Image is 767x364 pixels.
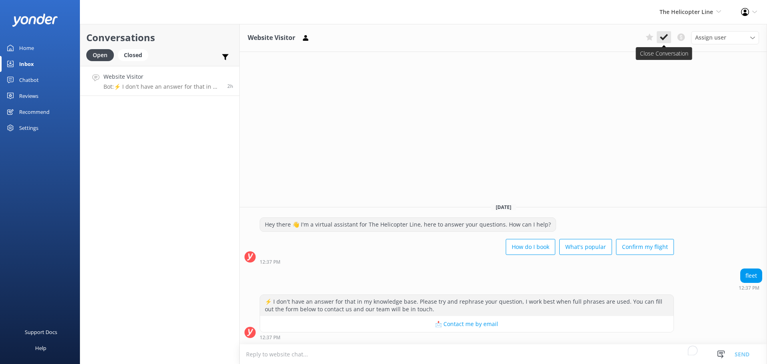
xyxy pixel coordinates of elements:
div: Support Docs [25,324,57,340]
a: Open [86,50,118,59]
button: 📩 Contact me by email [260,316,674,332]
span: The Helicopter Line [660,8,713,16]
div: Hey there 👋 I'm a virtual assistant for The Helicopter Line, here to answer your questions. How c... [260,218,556,231]
span: Assign user [695,33,726,42]
div: Open [86,49,114,61]
h2: Conversations [86,30,233,45]
div: Chatbot [19,72,39,88]
h4: Website Visitor [103,72,221,81]
textarea: To enrich screen reader interactions, please activate Accessibility in Grammarly extension settings [240,344,767,364]
p: Bot: ⚡ I don't have an answer for that in my knowledge base. Please try and rephrase your questio... [103,83,221,90]
h3: Website Visitor [248,33,295,43]
button: Confirm my flight [616,239,674,255]
span: [DATE] [491,204,516,211]
div: Oct 10 2025 12:37pm (UTC +13:00) Pacific/Auckland [260,334,674,340]
div: Reviews [19,88,38,104]
strong: 12:37 PM [739,286,759,290]
div: Oct 10 2025 12:37pm (UTC +13:00) Pacific/Auckland [739,285,762,290]
span: Oct 10 2025 12:37pm (UTC +13:00) Pacific/Auckland [227,83,233,90]
div: Recommend [19,104,50,120]
strong: 12:37 PM [260,335,280,340]
div: Home [19,40,34,56]
a: Closed [118,50,152,59]
div: Help [35,340,46,356]
div: Settings [19,120,38,136]
div: Oct 10 2025 12:37pm (UTC +13:00) Pacific/Auckland [260,259,674,265]
strong: 12:37 PM [260,260,280,265]
div: ⚡ I don't have an answer for that in my knowledge base. Please try and rephrase your question, I ... [260,295,674,316]
a: Website VisitorBot:⚡ I don't have an answer for that in my knowledge base. Please try and rephras... [80,66,239,96]
div: Assign User [691,31,759,44]
div: Closed [118,49,148,61]
div: fleet [741,269,762,282]
button: What's popular [559,239,612,255]
img: yonder-white-logo.png [12,14,58,27]
button: How do I book [506,239,555,255]
div: Inbox [19,56,34,72]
